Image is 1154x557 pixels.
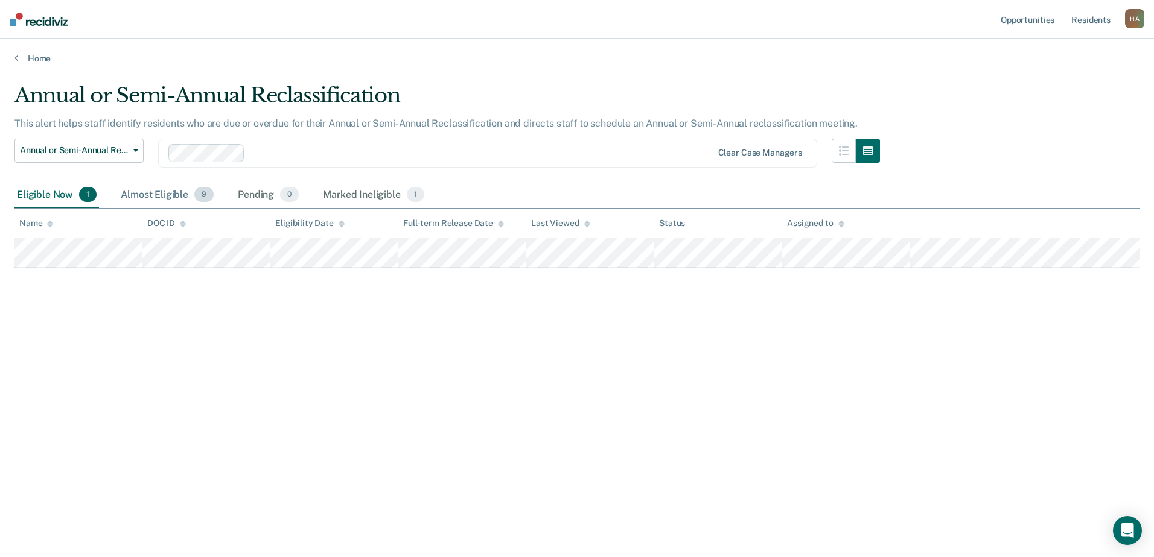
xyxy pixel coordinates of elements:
[275,218,345,228] div: Eligibility Date
[235,182,301,209] div: Pending0
[659,218,685,228] div: Status
[14,139,144,163] button: Annual or Semi-Annual Reclassification
[14,83,880,118] div: Annual or Semi-Annual Reclassification
[403,218,504,228] div: Full-term Release Date
[194,187,214,203] span: 9
[1125,9,1144,28] button: HA
[787,218,844,228] div: Assigned to
[1113,516,1142,545] div: Open Intercom Messenger
[118,182,216,209] div: Almost Eligible9
[19,218,53,228] div: Name
[14,118,858,129] p: This alert helps staff identify residents who are due or overdue for their Annual or Semi-Annual ...
[147,218,186,228] div: DOC ID
[20,145,129,156] span: Annual or Semi-Annual Reclassification
[14,53,1140,64] a: Home
[531,218,590,228] div: Last Viewed
[407,187,424,203] span: 1
[10,13,68,26] img: Recidiviz
[14,182,99,209] div: Eligible Now1
[79,187,97,203] span: 1
[320,182,427,209] div: Marked Ineligible1
[280,187,299,203] span: 0
[718,148,802,158] div: Clear case managers
[1125,9,1144,28] div: H A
